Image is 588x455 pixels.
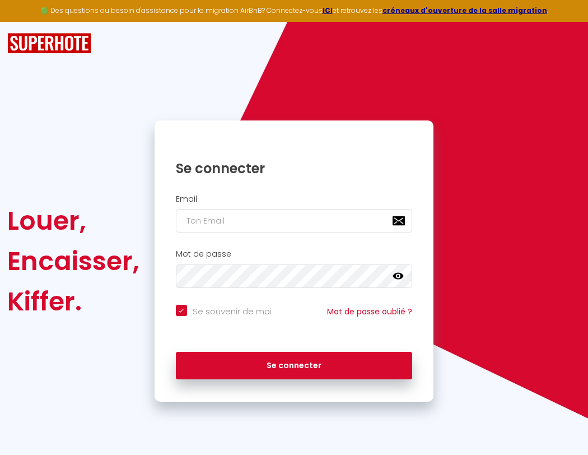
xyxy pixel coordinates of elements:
[382,6,547,15] a: créneaux d'ouverture de la salle migration
[327,306,412,317] a: Mot de passe oublié ?
[176,352,413,380] button: Se connecter
[323,6,333,15] a: ICI
[176,160,413,177] h1: Se connecter
[7,33,91,54] img: SuperHote logo
[7,241,139,281] div: Encaisser,
[176,194,413,204] h2: Email
[176,209,413,233] input: Ton Email
[176,249,413,259] h2: Mot de passe
[7,281,139,322] div: Kiffer.
[7,201,139,241] div: Louer,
